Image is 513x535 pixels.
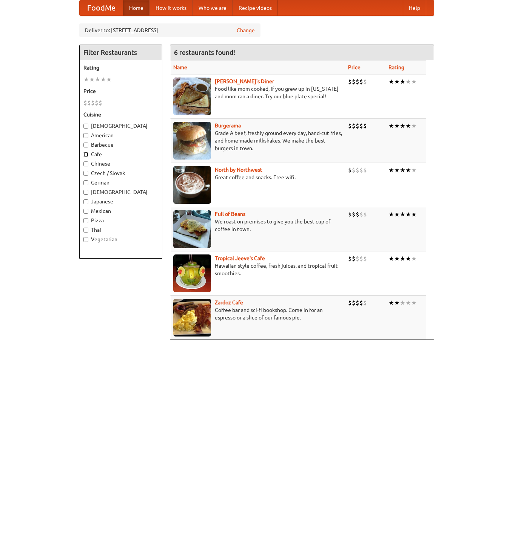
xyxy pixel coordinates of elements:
[411,78,417,86] li: ★
[400,78,405,86] li: ★
[215,78,274,84] a: [PERSON_NAME]'s Diner
[100,75,106,84] li: ★
[173,262,342,277] p: Hawaiian style coffee, fresh juices, and tropical fruit smoothies.
[83,87,158,95] h5: Price
[411,299,417,307] li: ★
[83,217,158,224] label: Pizza
[83,161,88,166] input: Chinese
[359,122,363,130] li: $
[173,306,342,321] p: Coffee bar and sci-fi bookshop. Come in for an espresso or a slice of our famous pie.
[83,218,88,223] input: Pizza
[348,254,352,263] li: $
[356,254,359,263] li: $
[83,171,88,176] input: Czech / Slovak
[359,210,363,219] li: $
[95,99,99,107] li: $
[352,299,356,307] li: $
[83,111,158,118] h5: Cuisine
[405,210,411,219] li: ★
[388,210,394,219] li: ★
[173,299,211,337] img: zardoz.jpg
[237,26,255,34] a: Change
[352,122,356,130] li: $
[233,0,278,16] a: Recipe videos
[348,64,360,70] a: Price
[173,129,342,152] p: Grade A beef, freshly ground every day, hand-cut fries, and home-made milkshakes. We make the bes...
[79,23,260,37] div: Deliver to: [STREET_ADDRESS]
[348,166,352,174] li: $
[363,166,367,174] li: $
[83,207,158,215] label: Mexican
[388,166,394,174] li: ★
[83,152,88,157] input: Cafe
[356,166,359,174] li: $
[394,299,400,307] li: ★
[411,166,417,174] li: ★
[83,160,158,167] label: Chinese
[215,123,241,129] a: Burgerama
[83,180,88,185] input: German
[83,228,88,233] input: Thai
[215,299,243,305] a: Zardoz Cafe
[352,78,356,86] li: $
[83,141,158,149] label: Barbecue
[356,299,359,307] li: $
[83,64,158,71] h5: Rating
[91,99,95,107] li: $
[83,75,89,84] li: ★
[394,210,400,219] li: ★
[95,75,100,84] li: ★
[400,166,405,174] li: ★
[80,45,162,60] h4: Filter Restaurants
[363,299,367,307] li: $
[352,254,356,263] li: $
[405,299,411,307] li: ★
[215,167,262,173] a: North by Northwest
[83,150,158,158] label: Cafe
[173,64,187,70] a: Name
[149,0,193,16] a: How it works
[388,122,394,130] li: ★
[411,122,417,130] li: ★
[359,299,363,307] li: $
[352,210,356,219] li: $
[215,211,245,217] a: Full of Beans
[83,124,88,129] input: [DEMOGRAPHIC_DATA]
[359,254,363,263] li: $
[173,85,342,100] p: Food like mom cooked, if you grew up in [US_STATE] and mom ran a diner. Try our blue plate special!
[173,122,211,160] img: burgerama.jpg
[83,199,88,204] input: Japanese
[83,143,88,147] input: Barbecue
[83,237,88,242] input: Vegetarian
[388,254,394,263] li: ★
[99,99,102,107] li: $
[352,166,356,174] li: $
[80,0,123,16] a: FoodMe
[403,0,426,16] a: Help
[405,122,411,130] li: ★
[83,198,158,205] label: Japanese
[83,226,158,234] label: Thai
[215,255,265,261] a: Tropical Jeeve's Cafe
[83,99,87,107] li: $
[348,78,352,86] li: $
[394,122,400,130] li: ★
[405,78,411,86] li: ★
[123,0,149,16] a: Home
[363,254,367,263] li: $
[400,299,405,307] li: ★
[394,254,400,263] li: ★
[400,210,405,219] li: ★
[405,254,411,263] li: ★
[83,133,88,138] input: American
[83,122,158,130] label: [DEMOGRAPHIC_DATA]
[363,122,367,130] li: $
[83,209,88,214] input: Mexican
[106,75,112,84] li: ★
[173,78,211,115] img: sallys.jpg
